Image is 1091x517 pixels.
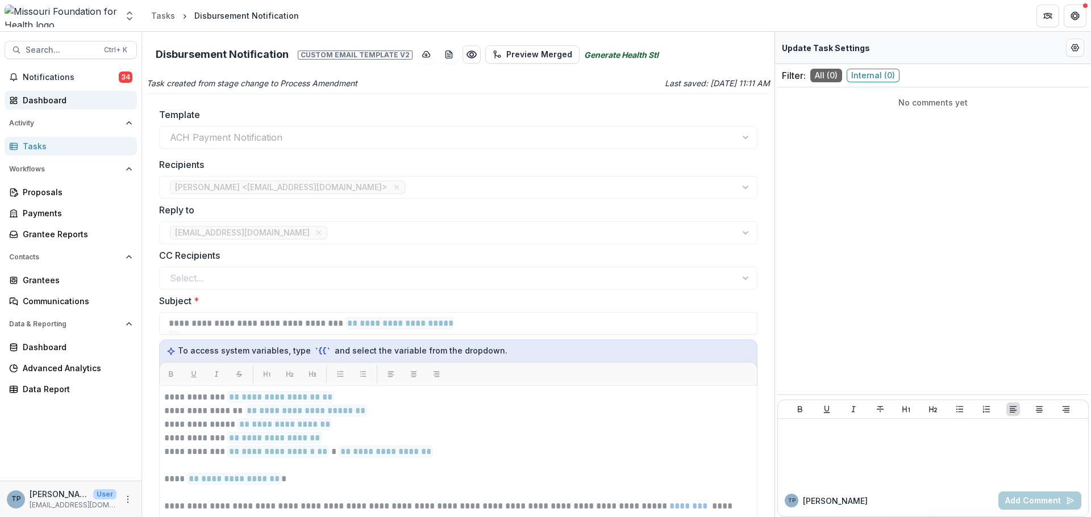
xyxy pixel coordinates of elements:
[5,271,137,289] a: Grantees
[810,69,842,82] span: All ( 0 )
[23,186,128,198] div: Proposals
[847,69,900,82] span: Internal ( 0 )
[873,402,887,416] button: Strike
[119,72,132,83] span: 34
[900,402,913,416] button: Heading 1
[11,495,21,503] div: Terry Plain
[23,228,128,240] div: Grantee Reports
[159,108,751,121] label: Template
[1066,39,1084,57] button: Edit Form Settings
[793,402,807,416] button: Bold
[440,45,458,64] button: download-word-button
[9,320,121,328] span: Data & Reporting
[23,73,119,82] span: Notifications
[5,359,137,377] a: Advanced Analytics
[23,140,128,152] div: Tasks
[1059,402,1073,416] button: Align Right
[803,495,868,507] p: [PERSON_NAME]
[156,48,413,61] h2: Disbursement Notification
[5,380,137,398] a: Data Report
[1064,5,1086,27] button: Get Help
[23,94,128,106] div: Dashboard
[1032,402,1046,416] button: Align Center
[926,402,940,416] button: Heading 2
[1036,5,1059,27] button: Partners
[5,91,137,110] a: Dashboard
[23,274,128,286] div: Grantees
[122,5,138,27] button: Open entity switcher
[5,225,137,243] a: Grantee Reports
[5,315,137,333] button: Open Data & Reporting
[23,383,128,395] div: Data Report
[30,488,89,500] p: [PERSON_NAME]
[461,77,771,89] p: Last saved: [DATE] 11:11 AM
[5,292,137,310] a: Communications
[5,68,137,86] button: Notifications34
[463,45,481,64] button: Preview 6e3563ab-3b4a-48a9-b245-663397fab75f.pdf
[298,51,413,60] span: Custom email template v2
[151,10,175,22] div: Tasks
[194,10,299,22] div: Disbursement Notification
[782,69,806,82] p: Filter:
[121,493,135,506] button: More
[23,207,128,219] div: Payments
[159,158,751,171] label: Recipients
[998,491,1081,510] button: Add Comment
[166,344,750,357] p: To access system variables, type and select the variable from the dropdown.
[820,402,834,416] button: Underline
[788,498,796,503] div: Terry Plain
[159,249,751,262] label: CC Recipients
[5,160,137,178] button: Open Workflows
[782,96,1084,108] p: No comments yet
[9,253,121,261] span: Contacts
[102,44,130,56] div: Ctrl + K
[417,45,435,64] button: download-button
[5,137,137,155] a: Tasks
[26,45,97,55] span: Search...
[23,295,128,307] div: Communications
[5,183,137,201] a: Proposals
[9,119,121,127] span: Activity
[5,114,137,132] button: Open Activity
[9,165,121,173] span: Workflows
[23,341,128,353] div: Dashboard
[5,41,137,59] button: Search...
[5,204,137,222] a: Payments
[23,362,128,374] div: Advanced Analytics
[485,45,580,64] button: Preview Merged
[313,345,332,357] code: `{{`
[782,42,870,54] p: Update Task Settings
[953,402,967,416] button: Bullet List
[5,5,117,27] img: Missouri Foundation for Health logo
[5,338,137,356] a: Dashboard
[93,489,116,499] p: User
[147,7,180,24] a: Tasks
[30,500,116,510] p: [EMAIL_ADDRESS][DOMAIN_NAME]
[147,7,303,24] nav: breadcrumb
[147,77,456,89] p: Task created from stage change to Process Amendment
[980,402,993,416] button: Ordered List
[159,294,751,308] label: Subject
[159,203,751,217] label: Reply to
[5,248,137,266] button: Open Contacts
[1006,402,1020,416] button: Align Left
[584,49,659,61] i: Generate Health Stl
[847,402,860,416] button: Italicize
